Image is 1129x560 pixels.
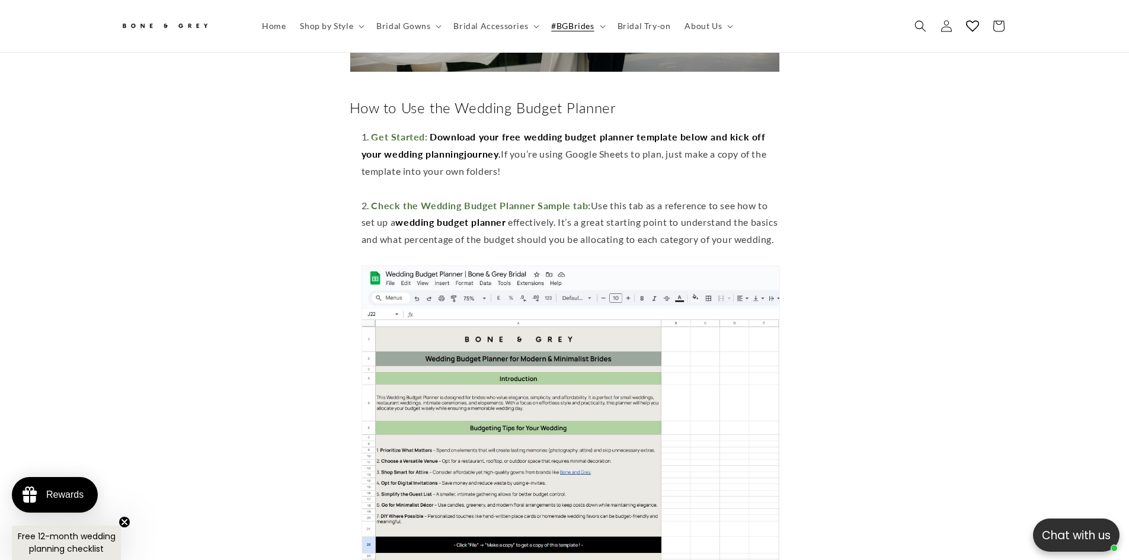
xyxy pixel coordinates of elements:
a: Bridal Try-on [610,14,678,39]
span: Bridal Accessories [453,21,528,31]
summary: #BGBrides [544,14,610,39]
strong: wedding budget planner [395,216,506,228]
span: Bridal Gowns [376,21,430,31]
span: Bridal Try-on [618,21,671,31]
div: Rewards [46,489,84,500]
strong: Get Started: [371,131,427,142]
button: Close teaser [119,516,130,528]
summary: About Us [677,14,738,39]
div: Free 12-month wedding planning checklistClose teaser [12,526,121,560]
summary: Shop by Style [293,14,369,39]
a: Home [255,14,293,39]
span: Shop by Style [300,21,353,31]
strong: : [588,200,591,211]
strong: D [430,131,437,142]
summary: Bridal Gowns [369,14,446,39]
span: effectively. It’s a great starting point to understand the basics and what percentage of the budg... [362,216,778,245]
img: Bone and Grey Bridal [120,17,209,36]
p: Chat with us [1033,527,1120,544]
span: Free 12-month wedding planning checklist [18,530,116,555]
span: Home [262,21,286,31]
button: Open chatbox [1033,519,1120,552]
summary: Search [907,13,933,39]
summary: Bridal Accessories [446,14,544,39]
span: If you’re using Google Sheets to plan, just make a copy of the template into your own folders! [362,148,767,177]
span: How to Use the Wedding Budget Planner [350,99,616,116]
strong: Check the Wedding Budget Planner Sample tab [371,200,588,211]
a: Bone and Grey Bridal [116,12,243,40]
span: . [464,148,501,159]
strong: ownload your free wedding budget planner template below and kick off your wedding planning [362,131,766,159]
span: #BGBrides [551,21,594,31]
span: About Us [685,21,722,31]
strong: journey [464,148,498,159]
